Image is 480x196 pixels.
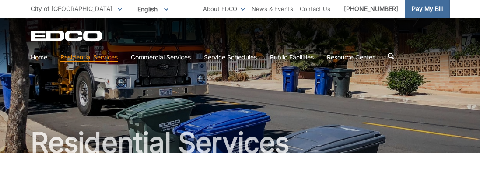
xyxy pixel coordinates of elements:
a: EDCD logo. Return to the homepage. [31,31,103,41]
a: Public Facilities [270,52,314,62]
a: About EDCO [203,4,245,14]
span: Pay My Bill [412,4,443,14]
h1: Residential Services [31,129,450,157]
a: Commercial Services [131,52,191,62]
a: News & Events [252,4,293,14]
a: Service Schedules [204,52,257,62]
span: English [131,2,175,16]
a: Residential Services [60,52,118,62]
a: Contact Us [300,4,330,14]
a: Resource Center [327,52,375,62]
span: City of [GEOGRAPHIC_DATA] [31,5,112,12]
a: Home [31,52,47,62]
